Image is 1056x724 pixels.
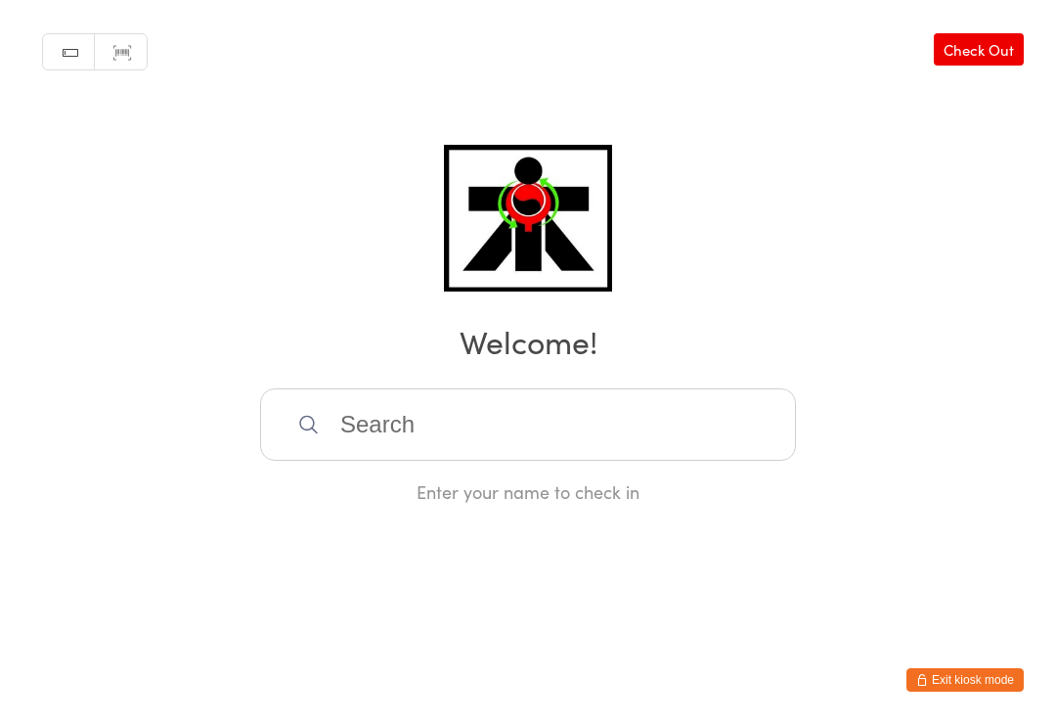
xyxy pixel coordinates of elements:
[934,33,1024,66] a: Check Out
[444,145,611,292] img: ATI Martial Arts Malaga
[260,479,796,504] div: Enter your name to check in
[906,668,1024,692] button: Exit kiosk mode
[20,319,1036,363] h2: Welcome!
[260,388,796,461] input: Search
